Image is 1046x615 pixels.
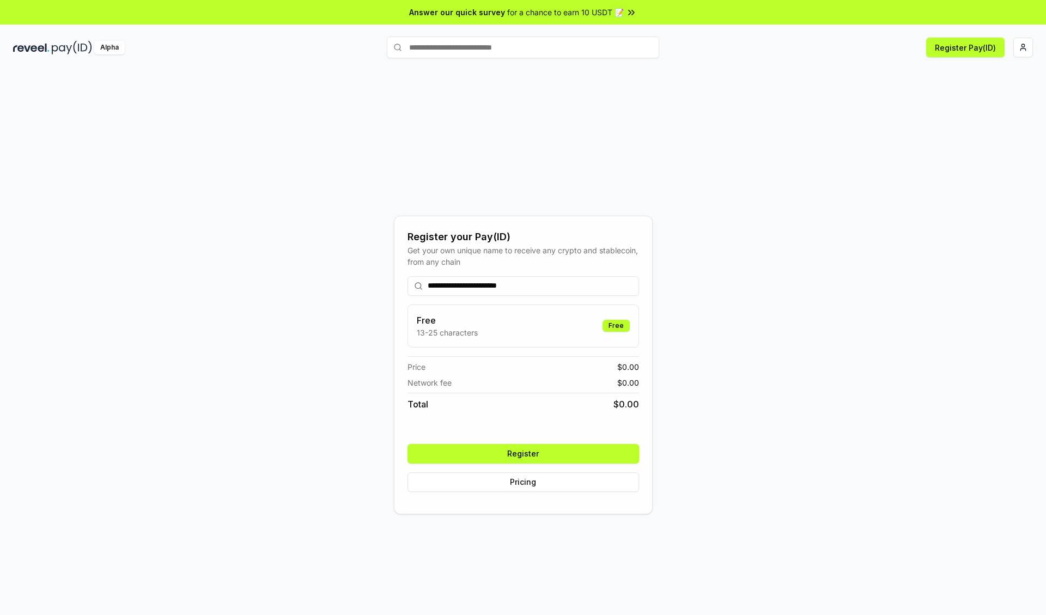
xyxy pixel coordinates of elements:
[926,38,1005,57] button: Register Pay(ID)
[613,398,639,411] span: $ 0.00
[408,229,639,245] div: Register your Pay(ID)
[408,472,639,492] button: Pricing
[408,398,428,411] span: Total
[507,7,624,18] span: for a chance to earn 10 USDT 📝
[408,245,639,267] div: Get your own unique name to receive any crypto and stablecoin, from any chain
[417,314,478,327] h3: Free
[408,361,425,373] span: Price
[409,7,505,18] span: Answer our quick survey
[94,41,125,54] div: Alpha
[13,41,50,54] img: reveel_dark
[408,444,639,464] button: Register
[617,377,639,388] span: $ 0.00
[617,361,639,373] span: $ 0.00
[603,320,630,332] div: Free
[408,377,452,388] span: Network fee
[417,327,478,338] p: 13-25 characters
[52,41,92,54] img: pay_id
